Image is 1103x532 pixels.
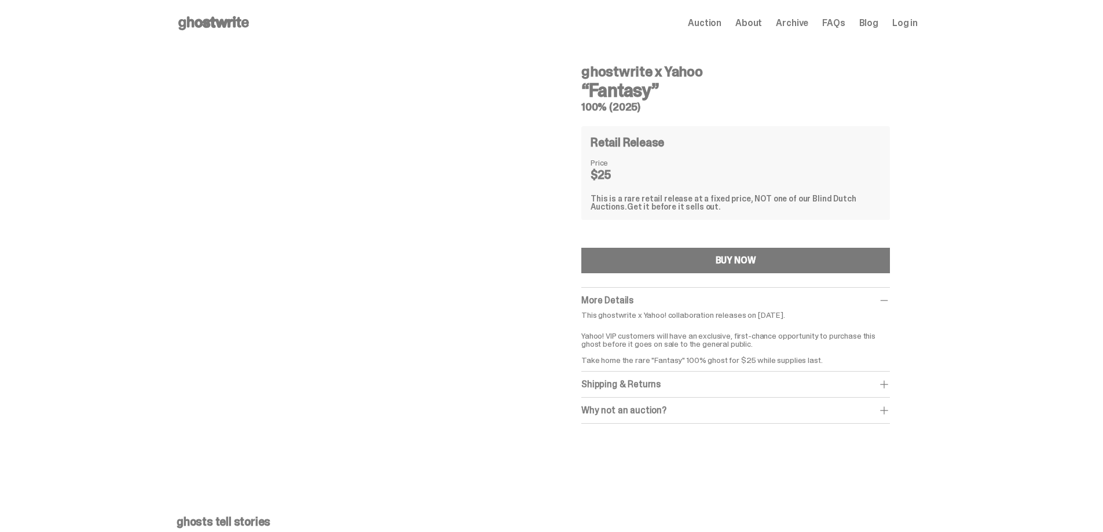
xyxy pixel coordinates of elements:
div: Why not an auction? [581,405,890,416]
div: Shipping & Returns [581,379,890,390]
p: ghosts tell stories [177,516,918,527]
a: Archive [776,19,808,28]
a: Log in [892,19,918,28]
p: This ghostwrite x Yahoo! collaboration releases on [DATE]. [581,311,890,319]
h4: ghostwrite x Yahoo [581,65,890,79]
h5: 100% (2025) [581,102,890,112]
a: Auction [688,19,721,28]
dt: Price [591,159,648,167]
h3: “Fantasy” [581,81,890,100]
div: BUY NOW [716,256,756,265]
a: About [735,19,762,28]
dd: $25 [591,169,648,181]
div: This is a rare retail release at a fixed price, NOT one of our Blind Dutch Auctions. [591,195,881,211]
button: BUY NOW [581,248,890,273]
span: More Details [581,294,633,306]
a: FAQs [822,19,845,28]
a: Blog [859,19,878,28]
span: Get it before it sells out. [627,201,721,212]
p: Yahoo! VIP customers will have an exclusive, first-chance opportunity to purchase this ghost befo... [581,324,890,364]
h4: Retail Release [591,137,664,148]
